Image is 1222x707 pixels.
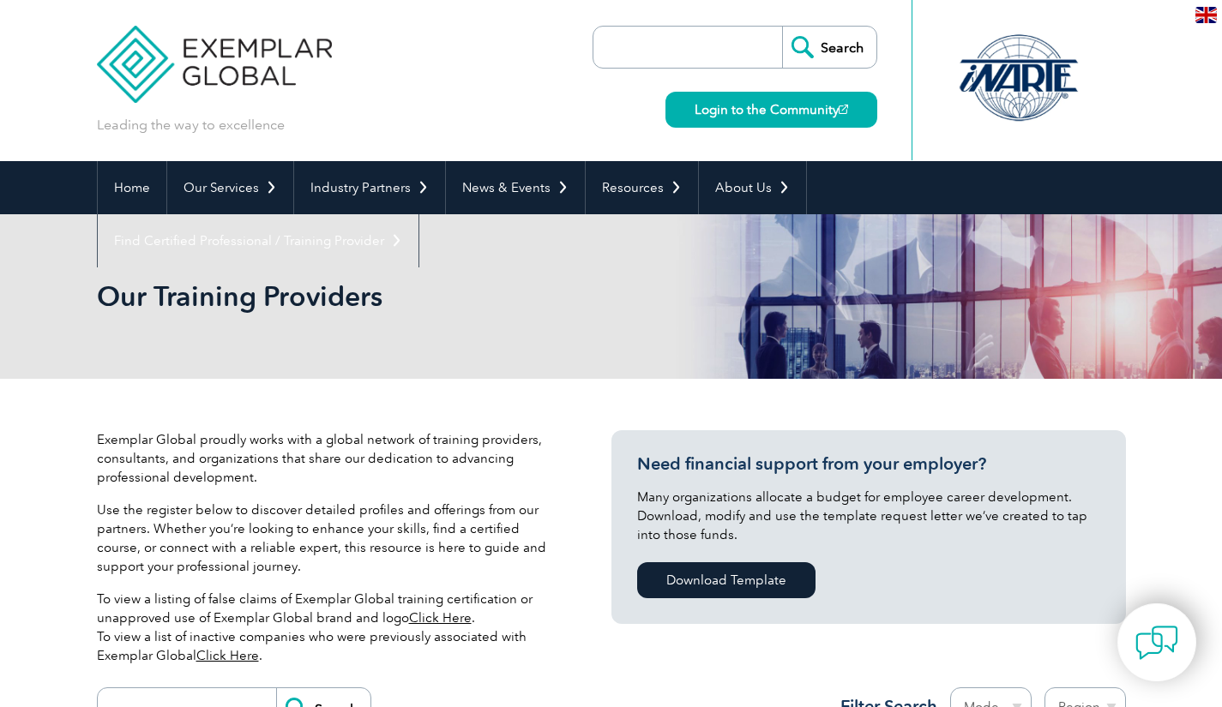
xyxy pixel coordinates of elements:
p: Exemplar Global proudly works with a global network of training providers, consultants, and organ... [97,430,560,487]
p: Many organizations allocate a budget for employee career development. Download, modify and use th... [637,488,1100,544]
input: Search [782,27,876,68]
a: Home [98,161,166,214]
a: Click Here [409,610,472,626]
img: open_square.png [839,105,848,114]
p: To view a listing of false claims of Exemplar Global training certification or unapproved use of ... [97,590,560,665]
a: Click Here [196,648,259,663]
img: en [1195,7,1217,23]
a: Download Template [637,562,816,598]
a: Login to the Community [665,92,877,128]
h2: Our Training Providers [97,283,817,310]
a: About Us [699,161,806,214]
h3: Need financial support from your employer? [637,453,1100,475]
a: Industry Partners [294,161,445,214]
a: News & Events [446,161,585,214]
a: Resources [586,161,698,214]
p: Leading the way to excellence [97,116,285,135]
a: Find Certified Professional / Training Provider [98,214,418,267]
img: contact-chat.png [1135,621,1178,664]
p: Use the register below to discover detailed profiles and offerings from our partners. Whether you... [97,500,560,576]
a: Our Services [167,161,293,214]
